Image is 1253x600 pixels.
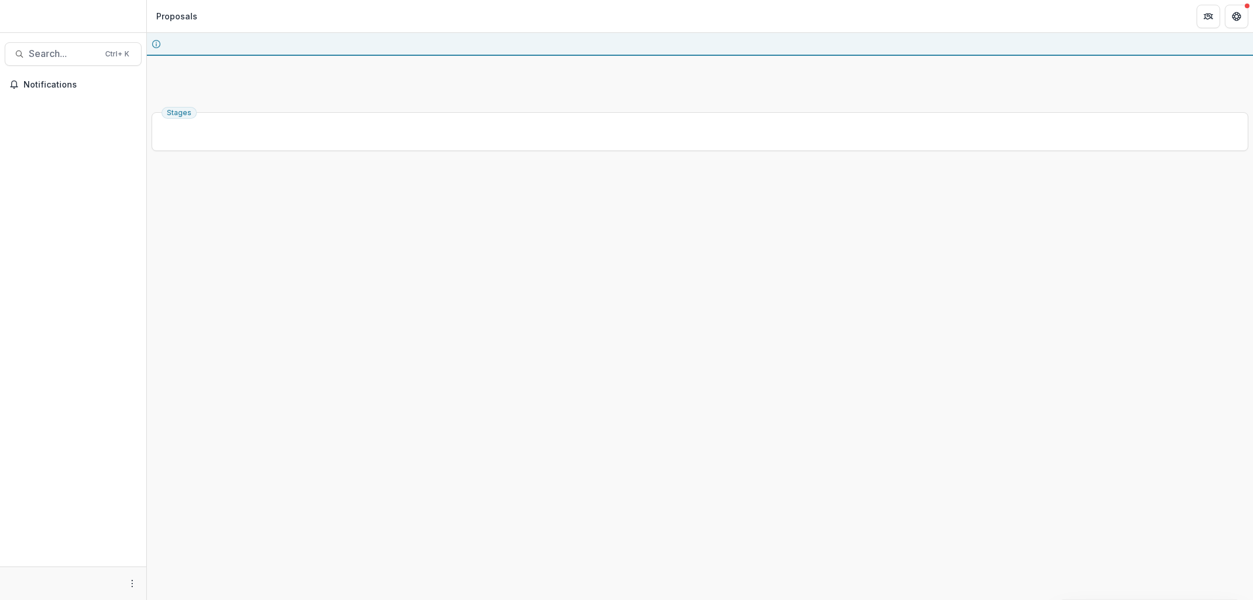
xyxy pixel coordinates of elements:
[1225,5,1248,28] button: Get Help
[152,8,202,25] nav: breadcrumb
[125,576,139,591] button: More
[167,109,192,117] span: Stages
[156,10,197,22] div: Proposals
[1197,5,1220,28] button: Partners
[29,48,98,59] span: Search...
[23,80,137,90] span: Notifications
[5,75,142,94] button: Notifications
[103,48,132,61] div: Ctrl + K
[5,42,142,66] button: Search...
